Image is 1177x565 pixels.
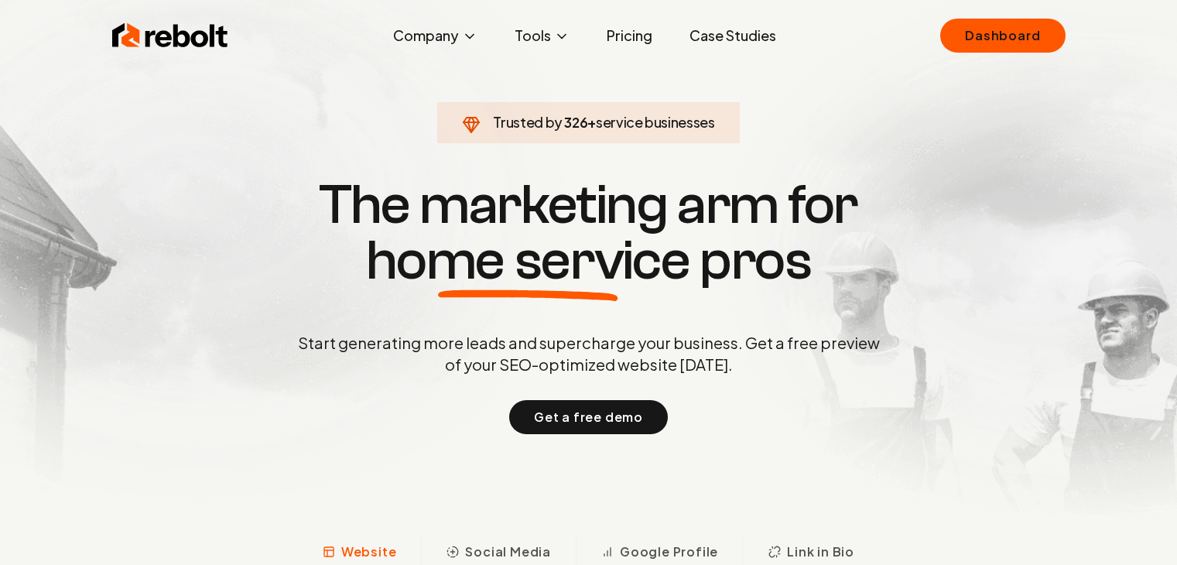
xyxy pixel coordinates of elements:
span: Google Profile [620,543,718,561]
button: Get a free demo [509,400,668,434]
button: Company [381,20,490,51]
span: home service [366,233,690,289]
span: + [587,113,596,131]
a: Pricing [594,20,665,51]
p: Start generating more leads and supercharge your business. Get a free preview of your SEO-optimiz... [295,332,883,375]
span: Trusted by [493,113,562,131]
img: Rebolt Logo [112,20,228,51]
a: Case Studies [677,20,789,51]
span: Link in Bio [787,543,854,561]
span: Social Media [465,543,551,561]
h1: The marketing arm for pros [217,177,960,289]
span: service businesses [596,113,715,131]
span: Website [341,543,397,561]
button: Tools [502,20,582,51]
a: Dashboard [940,19,1065,53]
span: 326 [564,111,587,133]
